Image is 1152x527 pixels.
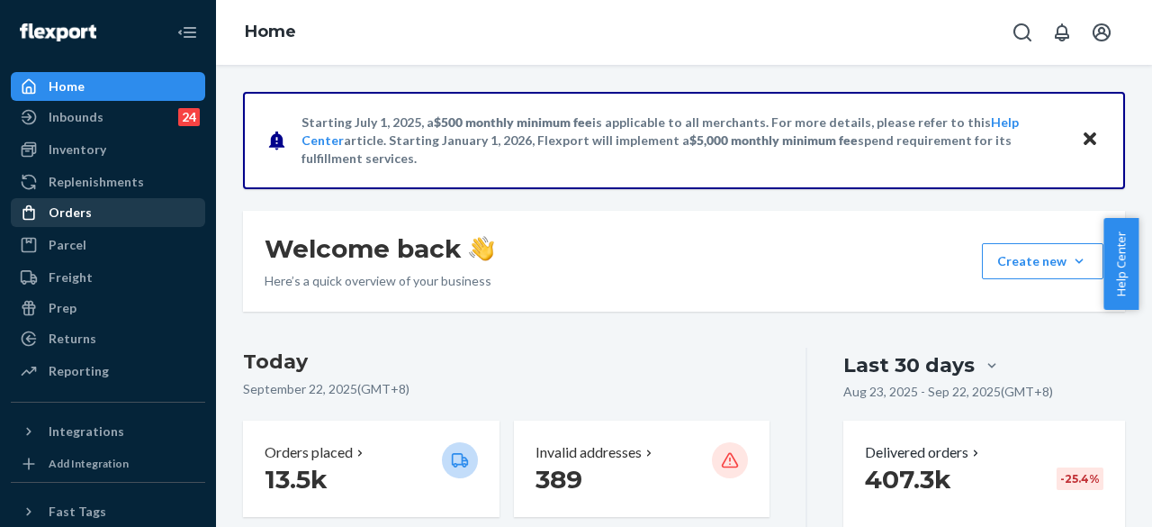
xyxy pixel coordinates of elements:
[11,135,205,164] a: Inventory
[1078,127,1102,153] button: Close
[49,173,144,191] div: Replenishments
[1057,468,1103,490] div: -25.4 %
[265,272,494,290] p: Here’s a quick overview of your business
[265,464,328,495] span: 13.5k
[11,103,205,132] a: Inbounds24
[243,421,499,517] button: Orders placed 13.5k
[11,497,205,526] button: Fast Tags
[36,13,101,29] span: Support
[11,417,205,446] button: Integrations
[535,442,642,463] p: Invalid addresses
[49,77,85,95] div: Home
[49,268,93,286] div: Freight
[469,236,494,261] img: hand-wave emoji
[49,204,92,222] div: Orders
[11,263,205,292] a: Freight
[49,108,103,126] div: Inbounds
[865,464,951,495] span: 407.3k
[265,442,353,463] p: Orders placed
[1084,14,1120,50] button: Open account menu
[535,464,582,495] span: 389
[178,108,200,126] div: 24
[1044,14,1080,50] button: Open notifications
[689,132,858,148] span: $5,000 monthly minimum fee
[49,362,109,380] div: Reporting
[49,236,86,254] div: Parcel
[230,6,310,59] ol: breadcrumbs
[843,351,975,379] div: Last 30 days
[49,456,129,471] div: Add Integration
[1004,14,1040,50] button: Open Search Box
[11,168,205,196] a: Replenishments
[169,14,205,50] button: Close Navigation
[49,423,124,441] div: Integrations
[434,114,592,130] span: $500 monthly minimum fee
[49,330,96,348] div: Returns
[245,22,296,41] a: Home
[11,324,205,353] a: Returns
[1103,218,1138,310] button: Help Center
[843,383,1053,401] p: Aug 23, 2025 - Sep 22, 2025 ( GMT+8 )
[20,23,96,41] img: Flexport logo
[11,231,205,259] a: Parcel
[301,114,1064,168] p: Starting July 1, 2025, a is applicable to all merchants. For more details, please refer to this a...
[11,357,205,386] a: Reporting
[11,198,205,227] a: Orders
[982,243,1103,279] button: Create new
[265,232,494,265] h1: Welcome back
[11,294,205,323] a: Prep
[243,348,769,377] h3: Today
[11,453,205,475] a: Add Integration
[49,141,106,159] div: Inventory
[49,299,76,317] div: Prep
[865,442,983,463] button: Delivered orders
[514,421,770,517] button: Invalid addresses 389
[243,380,769,398] p: September 22, 2025 ( GMT+8 )
[49,503,106,521] div: Fast Tags
[11,72,205,101] a: Home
